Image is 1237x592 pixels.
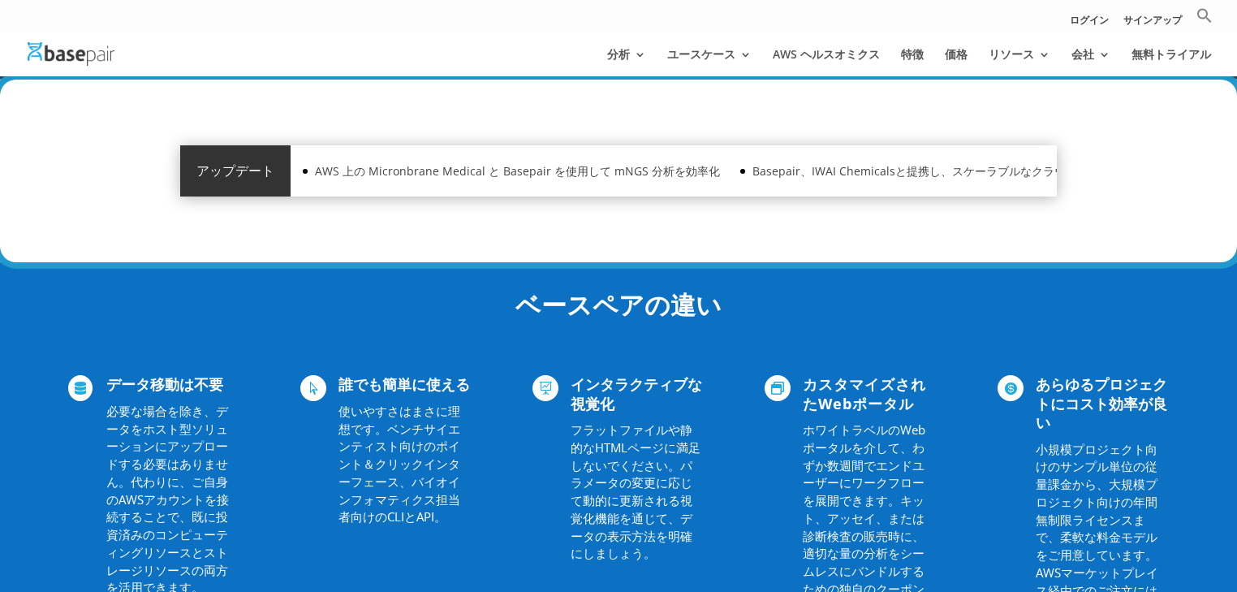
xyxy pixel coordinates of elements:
a: 検索アイコンリンク [1196,7,1213,32]
font: 使いやすさはまさに理想です。ベンチサイエンティスト向けのポイント＆クリックインターフェース、バイオインフォマティクス担当者向けのCLIとAPI。 [338,403,460,525]
font: AWS [119,491,144,508]
font: 無料トライアル [1131,46,1211,62]
font: 必要な場合を除き、データをホスト型ソリューションにアップロードする [106,403,228,472]
font: 誰でも簡単に使える [338,374,470,394]
font: ログイン [1070,13,1109,27]
font: ベースペアの違い [515,287,722,322]
font: 分析 [607,46,630,62]
font: フラットファイルや静的なHTMLページに満足しないでください。パラメータの変更に応じて動的に更新される視覚化機能を通じて、データの表示方法を明確にしましょう。 [571,421,700,561]
a: 会社 [1071,49,1110,76]
font: カスタマイズされたWebポータル [803,374,926,413]
svg: 検索 [1196,7,1213,24]
font:  [771,382,784,395]
a: ユースケース [667,49,752,76]
font: 必要はありません。代わりに、ご自身の [106,456,228,508]
a: AWS ヘルスオミクス [773,49,880,76]
font: 特徴 [901,46,924,62]
font: リソース [989,46,1034,62]
font: ユースケース [667,46,735,62]
font: 価格 [945,46,968,62]
img: 塩基対 [28,42,114,66]
font:  [75,382,86,395]
font: サインアップ [1123,13,1182,27]
font: アップデート [196,162,274,179]
font: 会社 [1071,46,1094,62]
a: 特徴 [901,49,924,76]
font:  [539,382,552,395]
font: あらゆるプロジェクトにコスト効率が良い [1036,374,1167,432]
font: AWS ヘルスオミクス [773,46,880,62]
font: データ移動は不要 [106,374,223,394]
a: サインアップ [1123,15,1182,32]
a: 無料トライアル [1131,49,1211,76]
a: ログイン [1070,15,1109,32]
font:  [1004,382,1017,395]
font: インタラクティブな視覚化 [571,374,702,413]
a: 価格 [945,49,968,76]
font:  [307,382,320,395]
a: リソース [989,49,1050,76]
a: 分析 [607,49,646,76]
